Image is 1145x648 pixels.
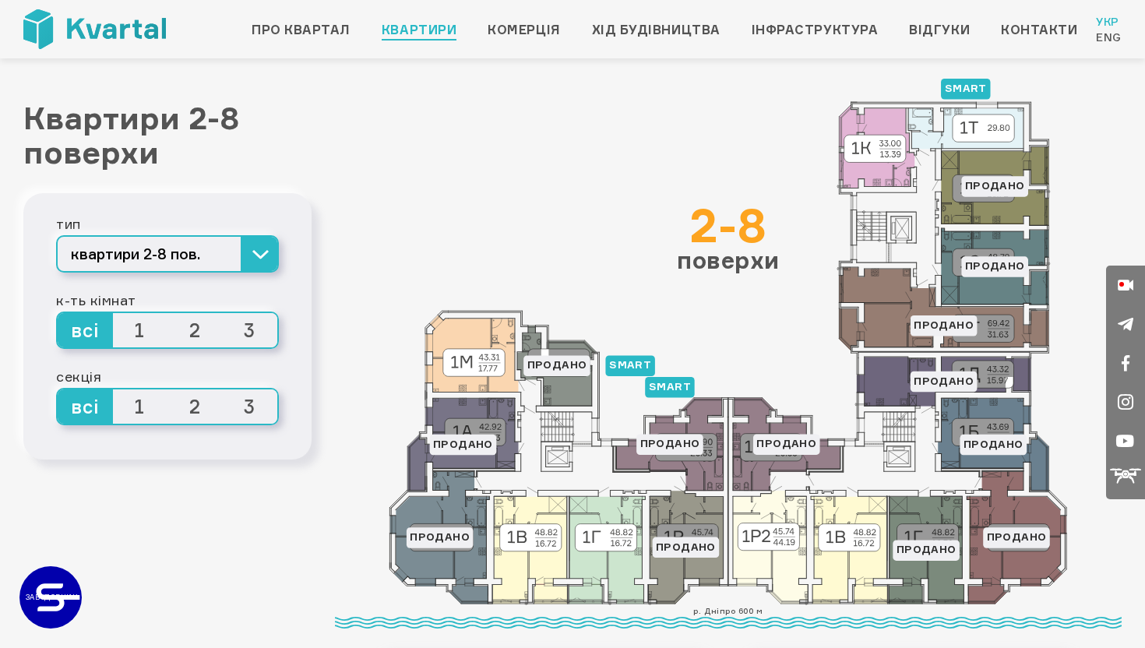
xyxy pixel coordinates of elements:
a: Квартири [382,20,456,39]
div: к-ть кімнат [56,288,279,312]
span: 1 [113,389,168,424]
a: Комерція [488,20,560,39]
div: тип [56,212,279,235]
h1: Квартири 2-8 поверхи [23,101,312,170]
div: р. Дніпро 600 м [335,604,1122,629]
span: 2 [167,313,223,347]
span: всі [58,389,113,424]
div: 2-8 [677,202,780,248]
img: Kvartal [23,9,166,49]
a: Eng [1096,30,1122,45]
span: всі [58,313,113,347]
a: Контакти [1001,20,1077,39]
a: Укр [1096,14,1122,30]
span: 1 [113,313,168,347]
a: ЗАБУДОВНИК [19,566,82,629]
a: Хід будівництва [592,20,720,39]
span: 2 [167,389,223,424]
a: Відгуки [909,20,970,39]
a: Інфраструктура [752,20,879,39]
div: секція [56,364,279,388]
span: 3 [223,389,278,424]
div: поверхи [677,202,780,272]
a: Про квартал [252,20,351,39]
span: 3 [223,313,278,347]
text: ЗАБУДОВНИК [26,593,78,601]
button: квартири 2-8 пов. [56,235,279,273]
